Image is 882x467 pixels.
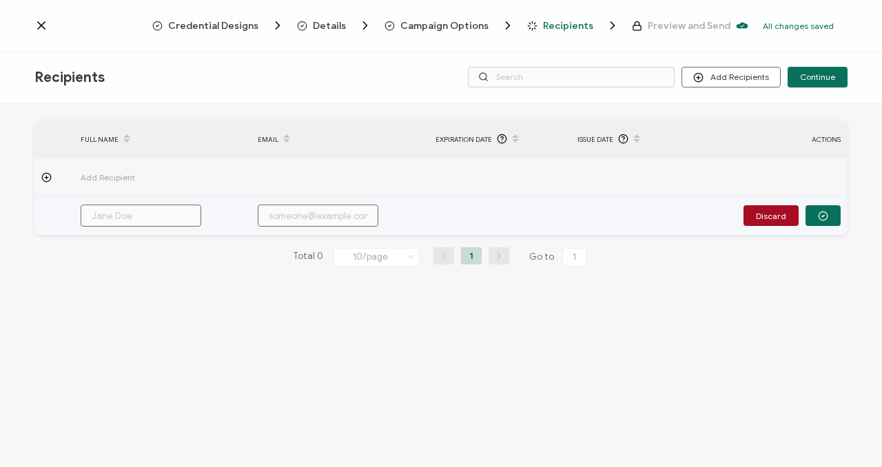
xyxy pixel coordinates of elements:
[334,248,420,267] input: Select
[258,205,378,227] input: someone@example.com
[577,132,613,147] span: Issue Date
[251,127,429,151] div: EMAIL
[297,19,372,32] span: Details
[435,132,492,147] span: Expiration Date
[743,205,799,226] button: Discard
[632,21,730,31] span: Preview and Send
[293,247,323,267] span: Total 0
[813,401,882,467] iframe: Chat Widget
[461,247,482,264] li: 1
[468,67,675,87] input: Search
[788,67,848,87] button: Continue
[81,169,212,185] span: Add Recipient
[384,19,515,32] span: Campaign Options
[681,67,781,87] button: Add Recipients
[543,21,593,31] span: Recipients
[800,73,835,81] span: Continue
[152,19,285,32] span: Credential Designs
[81,205,201,227] input: Jane Doe
[763,21,834,31] p: All changes saved
[34,69,105,86] span: Recipients
[529,247,590,267] span: Go to
[400,21,489,31] span: Campaign Options
[168,21,258,31] span: Credential Designs
[152,19,730,32] div: Breadcrumb
[313,21,346,31] span: Details
[648,21,730,31] span: Preview and Send
[74,127,252,151] div: FULL NAME
[717,132,848,147] div: ACTIONS
[527,19,619,32] span: Recipients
